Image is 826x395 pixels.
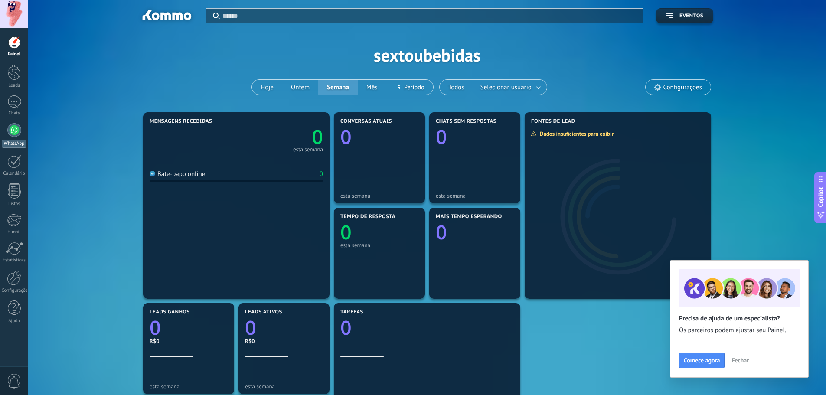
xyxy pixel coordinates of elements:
[2,288,27,294] div: Configurações
[245,337,323,345] div: R$0
[479,82,533,93] span: Selecionar usuário
[2,83,27,88] div: Leads
[2,140,26,148] div: WhatsApp
[2,258,27,263] div: Estatísticas
[340,219,352,245] text: 0
[150,314,228,341] a: 0
[2,52,27,57] div: Painel
[340,124,352,150] text: 0
[656,8,713,23] button: Eventos
[150,118,212,124] span: Mensagens recebidas
[731,357,749,363] span: Fechar
[245,314,256,341] text: 0
[2,201,27,207] div: Listas
[150,314,161,341] text: 0
[531,130,620,137] div: Dados insuficientes para exibir
[2,318,27,324] div: Ajuda
[728,354,753,367] button: Fechar
[816,187,825,207] span: Copilot
[340,242,418,248] div: esta semana
[679,326,800,335] span: Os parceiros podem ajustar seu Painel.
[679,314,800,323] h2: Precisa de ajuda de um especialista?
[2,171,27,176] div: Calendário
[440,80,473,95] button: Todos
[358,80,386,95] button: Mês
[436,118,496,124] span: Chats sem respostas
[252,80,282,95] button: Hoje
[282,80,318,95] button: Ontem
[245,383,323,390] div: esta semana
[320,170,323,178] div: 0
[663,84,702,91] span: Configurações
[386,80,433,95] button: Período
[340,314,352,341] text: 0
[473,80,547,95] button: Selecionar usuário
[436,193,514,199] div: esta semana
[340,309,363,315] span: Tarefas
[312,124,323,150] text: 0
[318,80,358,95] button: Semana
[531,118,575,124] span: Fontes de lead
[340,214,395,220] span: Tempo de resposta
[679,353,725,368] button: Comece agora
[340,193,418,199] div: esta semana
[436,219,447,245] text: 0
[236,124,323,150] a: 0
[150,337,228,345] div: R$0
[2,229,27,235] div: E-mail
[679,13,703,19] span: Eventos
[436,214,502,220] span: Mais tempo esperando
[150,170,205,178] div: Bate-papo online
[150,383,228,390] div: esta semana
[245,314,323,341] a: 0
[150,171,155,176] img: Bate-papo online
[684,357,720,363] span: Comece agora
[245,309,282,315] span: Leads ativos
[340,314,514,341] a: 0
[150,309,190,315] span: Leads ganhos
[340,118,392,124] span: Conversas atuais
[293,147,323,152] div: esta semana
[436,124,447,150] text: 0
[2,111,27,116] div: Chats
